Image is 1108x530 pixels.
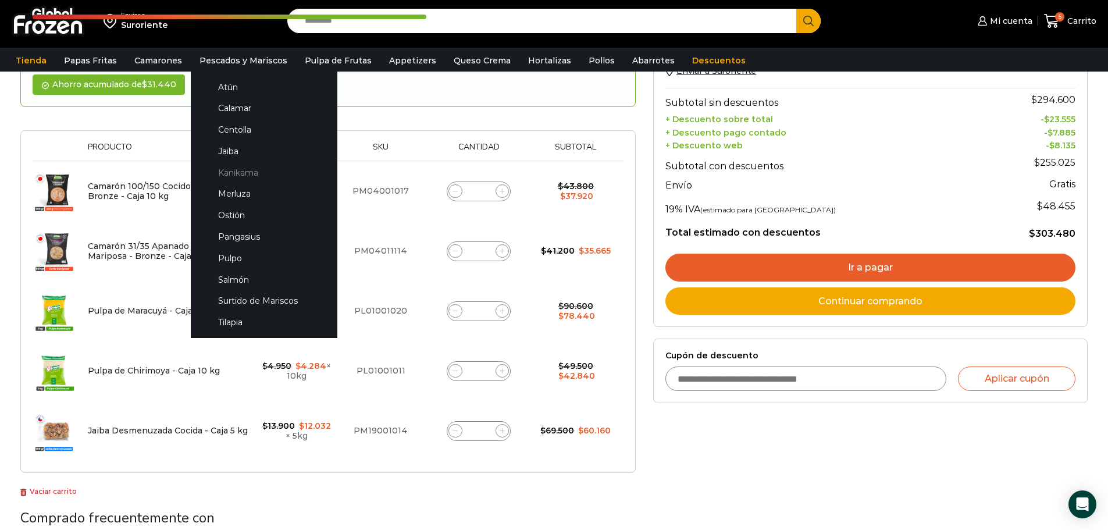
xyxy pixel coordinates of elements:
[665,254,1075,282] a: Ir a pagar
[541,246,575,256] bdi: 41.200
[558,311,595,321] bdi: 78.440
[1048,127,1053,138] span: $
[1037,201,1075,212] span: 48.455
[194,49,293,72] a: Pescados y Mariscos
[471,363,487,379] input: Product quantity
[1044,114,1049,125] span: $
[978,138,1075,151] td: -
[20,508,215,527] span: Comprado frecuentemente con
[338,161,424,222] td: PM04001017
[665,175,979,195] th: Envío
[1034,157,1040,168] span: $
[1031,94,1037,105] span: $
[202,119,326,141] a: Centolla
[579,246,611,256] bdi: 35.665
[33,74,185,95] div: Ahorro acumulado de
[448,49,516,72] a: Queso Crema
[558,361,564,371] span: $
[202,76,326,98] a: Atún
[142,79,147,90] span: $
[471,243,487,259] input: Product quantity
[338,401,424,461] td: PM19001014
[665,125,979,138] th: + Descuento pago contado
[202,205,326,226] a: Ostión
[558,301,593,311] bdi: 90.600
[583,49,621,72] a: Pollos
[295,361,326,371] bdi: 4.284
[665,287,1075,315] a: Continuar comprando
[987,15,1032,27] span: Mi cuenta
[1049,140,1075,151] bdi: 8.135
[626,49,681,72] a: Abarrotes
[558,371,595,381] bdi: 42.840
[338,143,424,161] th: Sku
[578,425,583,436] span: $
[88,305,217,316] a: Pulpa de Maracuyá - Caja 10 kg
[558,361,593,371] bdi: 49.500
[578,425,611,436] bdi: 60.160
[129,49,188,72] a: Camarones
[579,246,584,256] span: $
[202,247,326,269] a: Pulpo
[975,9,1032,33] a: Mi cuenta
[541,246,546,256] span: $
[558,181,563,191] span: $
[558,181,594,191] bdi: 43.800
[471,183,487,200] input: Product quantity
[88,181,228,201] a: Camarón 100/150 Cocido Pelado - Bronze - Caja 10 kg
[202,183,326,205] a: Merluza
[82,143,255,161] th: Producto
[665,218,979,240] th: Total estimado con descuentos
[338,281,424,341] td: PL01001020
[104,11,121,31] img: address-field-icon.svg
[978,125,1075,138] td: -
[558,311,564,321] span: $
[262,421,295,431] bdi: 13.900
[1044,8,1096,35] a: 5 Carrito
[958,367,1075,391] button: Aplicar cupón
[383,49,442,72] a: Appetizers
[121,11,168,19] div: Enviar a
[58,49,123,72] a: Papas Fritas
[299,49,377,72] a: Pulpa de Frutas
[471,303,487,319] input: Product quantity
[1064,15,1096,27] span: Carrito
[665,351,1075,361] label: Cupón de descuento
[88,425,248,436] a: Jaiba Desmenuzada Cocida - Caja 5 kg
[1029,228,1035,239] span: $
[1037,201,1043,212] span: $
[665,194,979,218] th: 19% IVA
[1031,94,1075,105] bdi: 294.600
[1044,114,1075,125] bdi: 23.555
[299,421,304,431] span: $
[665,88,979,111] th: Subtotal sin descuentos
[1049,179,1075,190] strong: Gratis
[262,361,268,371] span: $
[1055,12,1064,22] span: 5
[665,151,979,175] th: Subtotal con descuentos
[1029,228,1075,239] bdi: 303.480
[338,221,424,281] td: PM04011114
[202,226,326,248] a: Pangasius
[665,138,979,151] th: + Descuento web
[262,361,291,371] bdi: 4.950
[540,425,574,436] bdi: 69.500
[558,301,564,311] span: $
[202,269,326,290] a: Salmón
[88,241,215,261] a: Camarón 31/35 Apanado Corte Mariposa - Bronze - Caja 5 kg
[978,111,1075,125] td: -
[202,312,326,333] a: Tilapia
[202,290,326,312] a: Surtido de Mariscos
[10,49,52,72] a: Tienda
[1034,157,1075,168] bdi: 255.025
[700,205,836,214] small: (estimado para [GEOGRAPHIC_DATA])
[299,421,331,431] bdi: 12.032
[560,191,565,201] span: $
[471,423,487,439] input: Product quantity
[665,111,979,125] th: + Descuento sobre total
[796,9,821,33] button: Search button
[142,79,176,90] bdi: 31.440
[540,425,546,436] span: $
[534,143,618,161] th: Subtotal
[522,49,577,72] a: Hortalizas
